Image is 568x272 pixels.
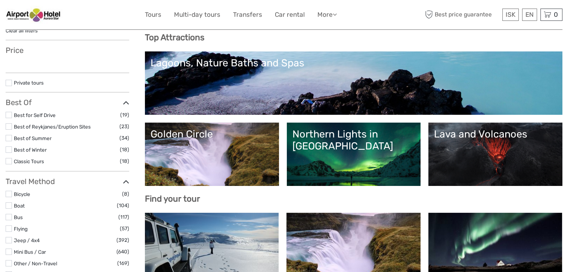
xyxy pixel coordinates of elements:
[423,9,500,21] span: Best price guarantee
[117,201,129,210] span: (104)
[292,128,415,180] a: Northern Lights in [GEOGRAPHIC_DATA]
[434,128,557,180] a: Lava and Volcanoes
[317,9,337,20] a: More
[117,236,129,244] span: (392)
[434,128,557,140] div: Lava and Volcanoes
[14,80,44,86] a: Private tours
[6,98,129,107] h3: Best Of
[233,9,262,20] a: Transfers
[14,260,57,266] a: Other / Non-Travel
[150,57,557,69] div: Lagoons, Nature Baths and Spas
[292,128,415,152] div: Northern Lights in [GEOGRAPHIC_DATA]
[14,203,25,209] a: Boat
[14,214,23,220] a: Bus
[120,134,129,142] span: (34)
[117,259,129,268] span: (169)
[14,226,28,232] a: Flying
[120,122,129,131] span: (23)
[145,32,204,42] b: Top Attractions
[120,224,129,233] span: (57)
[117,247,129,256] span: (640)
[14,112,56,118] a: Best for Self Drive
[145,9,161,20] a: Tours
[120,111,129,119] span: (19)
[14,191,30,197] a: Bicycle
[174,9,220,20] a: Multi-day tours
[6,46,129,55] h3: Price
[6,177,129,186] h3: Travel Method
[150,128,273,140] div: Golden Circle
[14,249,46,255] a: Mini Bus / Car
[522,9,537,21] div: EN
[145,194,200,204] b: Find your tour
[120,157,129,165] span: (18)
[14,237,40,243] a: Jeep / 4x4
[6,6,62,24] img: 381-0c194994-509c-4dbb-911f-b95e579ec964_logo_small.jpg
[275,9,305,20] a: Car rental
[14,124,91,130] a: Best of Reykjanes/Eruption Sites
[14,158,44,164] a: Classic Tours
[120,145,129,154] span: (18)
[150,57,557,109] a: Lagoons, Nature Baths and Spas
[150,128,273,180] a: Golden Circle
[14,147,47,153] a: Best of Winter
[553,11,559,18] span: 0
[6,28,38,34] a: Clear all filters
[506,11,515,18] span: ISK
[118,213,129,221] span: (117)
[14,135,52,141] a: Best of Summer
[122,190,129,198] span: (8)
